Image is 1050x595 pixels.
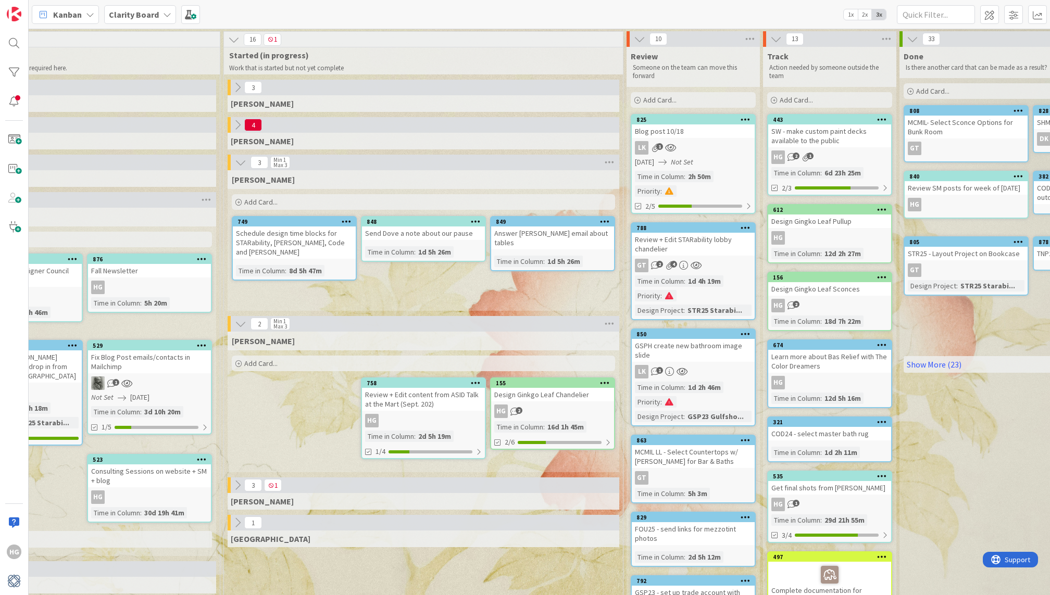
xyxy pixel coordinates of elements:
[233,217,356,226] div: 749
[684,488,685,499] span: :
[660,396,662,408] span: :
[91,507,140,518] div: Time in Column
[285,265,286,276] span: :
[768,150,891,164] div: HG
[768,273,891,296] div: 156Design Gingko Leaf Sconces
[768,282,891,296] div: Design Gingko Leaf Sconces
[7,7,21,21] img: Visit kanbanzone.com
[12,417,72,428] div: STR25 Starabi...
[543,421,545,433] span: :
[897,5,975,24] input: Quick Filter...
[7,574,21,588] img: avatar
[635,290,660,301] div: Priority
[844,9,858,20] span: 1x
[768,299,891,312] div: HG
[491,404,614,418] div: HG
[233,226,356,259] div: Schedule design time blocks for STARability, [PERSON_NAME], Code and [PERSON_NAME]
[636,514,755,521] div: 829
[12,402,51,414] div: 1d 5h 18m
[632,436,755,468] div: 863MCMIL LL - Select Countertops w/ [PERSON_NAME] for Bar & Baths
[632,513,755,545] div: 829FOU25 - send links for mezzotint photos
[635,157,654,168] span: [DATE]
[244,119,262,131] span: 4
[494,404,508,418] div: HG
[771,393,820,404] div: Time in Column
[671,157,693,167] i: Not Set
[632,115,755,138] div: 825Blog post 10/18
[93,342,211,349] div: 529
[685,305,745,316] div: STR25 Starabi...
[496,379,614,387] div: 155
[643,95,677,105] span: Add Card...
[771,315,820,327] div: Time in Column
[244,479,262,491] span: 3
[88,490,211,504] div: HG
[140,406,142,417] span: :
[656,261,663,268] span: 2
[771,447,820,458] div: Time in Column
[238,218,356,225] div: 749
[956,280,958,292] span: :
[786,33,804,45] span: 13
[113,379,119,386] span: 1
[88,255,211,264] div: 876
[491,388,614,401] div: Design Ginkgo Leaf Chandelier
[635,185,660,197] div: Priority
[140,297,142,309] span: :
[635,471,648,485] div: GT
[909,238,1028,246] div: 805
[244,197,278,207] span: Add Card...
[232,336,295,346] span: Hannah
[769,64,890,81] p: Action needed by someone outside the team
[416,246,454,258] div: 1d 5h 26m
[264,479,282,491] span: 1
[771,299,785,312] div: HG
[91,490,105,504] div: HG
[635,305,683,316] div: Design Project
[773,419,891,426] div: 321
[771,514,820,526] div: Time in Column
[916,86,949,96] span: Add Card...
[362,414,485,427] div: HG
[632,115,755,124] div: 825
[905,106,1028,138] div: 808MCMIL- Select Sconce Options for Bunk Room
[232,174,295,185] span: Lisa K.
[244,33,261,46] span: 16
[365,414,379,427] div: HG
[286,265,324,276] div: 8d 5h 47m
[822,315,864,327] div: 18d 7h 22m
[636,437,755,444] div: 863
[229,64,610,72] p: Work that is started but not yet complete
[631,51,658,61] span: Review
[822,248,864,259] div: 12d 2h 27m
[632,223,755,233] div: 788
[820,514,822,526] span: :
[88,350,211,373] div: Fix Blog Post emails/contacts in Mailchimp
[140,507,142,518] span: :
[93,256,211,263] div: 876
[365,431,414,442] div: Time in Column
[905,237,1028,260] div: 805STR25 - Layout Project on Bookcase
[244,516,262,529] span: 1
[88,455,211,464] div: 523
[683,305,685,316] span: :
[88,264,211,277] div: Fall Newsletter
[53,8,82,21] span: Kanban
[545,256,583,267] div: 1d 5h 26m
[251,156,268,169] span: 3
[768,472,891,495] div: 535Get final shots from [PERSON_NAME]
[362,226,485,240] div: Send Dove a note about our pause
[491,378,614,401] div: 155Design Ginkgo Leaf Chandelier
[807,153,814,159] span: 1
[793,500,799,507] span: 1
[635,275,684,287] div: Time in Column
[768,231,891,245] div: HG
[635,365,648,378] div: LK
[822,167,864,179] div: 6d 23h 25m
[771,376,785,389] div: HG
[771,150,785,164] div: HG
[236,265,285,276] div: Time in Column
[231,496,294,507] span: Philip
[905,172,1028,195] div: 840Review SM posts for week of [DATE]
[773,341,891,349] div: 674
